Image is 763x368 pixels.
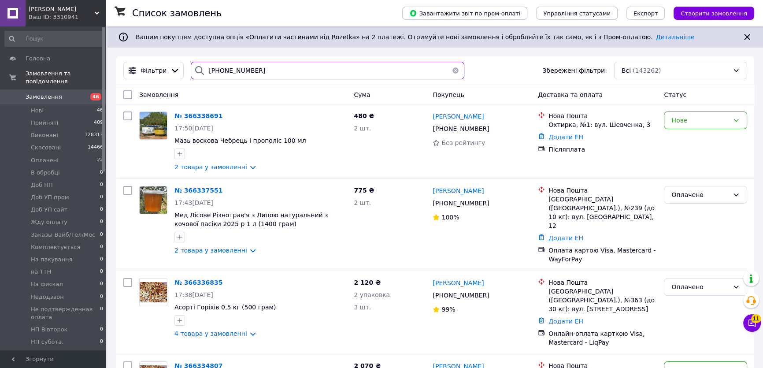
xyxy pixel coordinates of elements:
a: Додати ЕН [548,234,583,242]
a: 4 товара у замовленні [174,330,247,337]
div: Нове [671,115,729,125]
a: [PERSON_NAME] [433,186,484,195]
span: Завантажити звіт по пром-оплаті [409,9,520,17]
div: Оплачено [671,190,729,200]
button: Завантажити звіт по пром-оплаті [402,7,527,20]
input: Пошук за номером замовлення, ПІБ покупця, номером телефону, Email, номером накладної [191,62,464,79]
div: Ваш ID: 3310941 [29,13,106,21]
span: Без рейтингу [441,139,485,146]
span: 22 [97,156,103,164]
span: Головна [26,55,50,63]
span: 46 [97,107,103,115]
a: Фото товару [139,186,167,214]
a: [PERSON_NAME] [433,112,484,121]
a: Детальніше [656,33,695,41]
img: Фото товару [140,186,167,214]
span: Доб УП сайт [31,206,67,214]
span: 0 [100,338,103,346]
a: Створити замовлення [665,9,754,16]
span: 14466 [88,144,103,152]
span: На пакування [31,256,72,264]
span: 99% [441,306,455,313]
input: Пошук [4,31,104,47]
span: 0 [100,169,103,177]
span: Оплачені [31,156,59,164]
span: Доб НП [31,181,53,189]
a: Мазь воскова Чебрець і прополіс 100 мл [174,137,306,144]
span: Заказы Вайб/Тел/Мес [31,231,95,239]
button: Експорт [626,7,665,20]
a: Додати ЕН [548,134,583,141]
span: [PERSON_NAME] [433,113,484,120]
span: № 366336835 [174,279,222,286]
span: 46 [90,93,101,100]
span: Нові [31,107,44,115]
div: Онлайн-оплата карткою Visa, Mastercard - LiqPay [548,329,657,347]
div: [GEOGRAPHIC_DATA] ([GEOGRAPHIC_DATA].), №363 (до 30 кг): вул. [STREET_ADDRESS] [548,287,657,313]
span: На фискал [31,280,63,288]
span: [PHONE_NUMBER] [433,125,489,132]
span: НП Вівторок [31,326,67,334]
button: Управління статусами [536,7,618,20]
span: 0 [100,293,103,301]
span: (143262) [633,67,661,74]
span: 0 [100,206,103,214]
span: Недодзвон [31,293,64,301]
span: [PERSON_NAME] [433,187,484,194]
span: 100% [441,214,459,221]
span: Доставка та оплата [538,91,603,98]
div: Оплачено [671,282,729,292]
span: Збережені фільтри: [542,66,607,75]
span: Управління статусами [543,10,611,17]
span: 0 [100,193,103,201]
span: 17:50[DATE] [174,125,213,132]
span: Скасовані [31,144,61,152]
span: 775 ₴ [354,187,374,194]
div: Нова Пошта [548,186,657,195]
span: 2 шт. [354,199,371,206]
span: 2 120 ₴ [354,279,381,286]
img: Фото товару [140,282,167,303]
span: 0 [100,243,103,251]
span: Комплектується [31,243,80,251]
span: Мед Лісове Різнотрав'я з Липою натуральний з кочової пасіки 2025 р 1 л (1400 грам) [174,212,328,227]
span: на ТТН [31,268,51,276]
div: Післяплата [548,145,657,154]
span: 0 [100,326,103,334]
span: В обробці [31,169,60,177]
span: НП субота. [31,338,63,346]
span: Мед Поштою [29,5,95,13]
span: Фільтри [141,66,167,75]
span: Вашим покупцям доступна опція «Оплатити частинами від Rozetka» на 2 платежі. Отримуйте нові замов... [136,33,694,41]
button: Створити замовлення [674,7,754,20]
img: Фото товару [140,112,167,139]
span: [PHONE_NUMBER] [433,200,489,207]
span: Покупець [433,91,464,98]
span: 0 [100,256,103,264]
span: Замовлення та повідомлення [26,70,106,85]
span: 3 шт. [354,304,371,311]
span: [PERSON_NAME] [433,279,484,286]
a: 2 товара у замовленні [174,247,247,254]
button: Очистить [447,62,464,79]
span: Жду оплату [31,218,67,226]
span: 17:43[DATE] [174,199,213,206]
span: 11 [751,314,761,323]
a: Додати ЕН [548,318,583,325]
span: 2 упаковка [354,291,390,298]
span: Статус [664,91,686,98]
span: 2 шт. [354,125,371,132]
span: 17:38[DATE] [174,291,213,298]
span: Всі [622,66,631,75]
span: 128313 [85,131,103,139]
span: Виконані [31,131,58,139]
span: [PHONE_NUMBER] [433,292,489,299]
span: 0 [100,181,103,189]
span: 0 [100,280,103,288]
span: Замовлення [139,91,178,98]
span: Прийняті [31,119,58,127]
span: Асорті Горіхів 0,5 кг (500 грам) [174,304,276,311]
span: 0 [100,268,103,276]
div: Нова Пошта [548,112,657,120]
span: Експорт [633,10,658,17]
